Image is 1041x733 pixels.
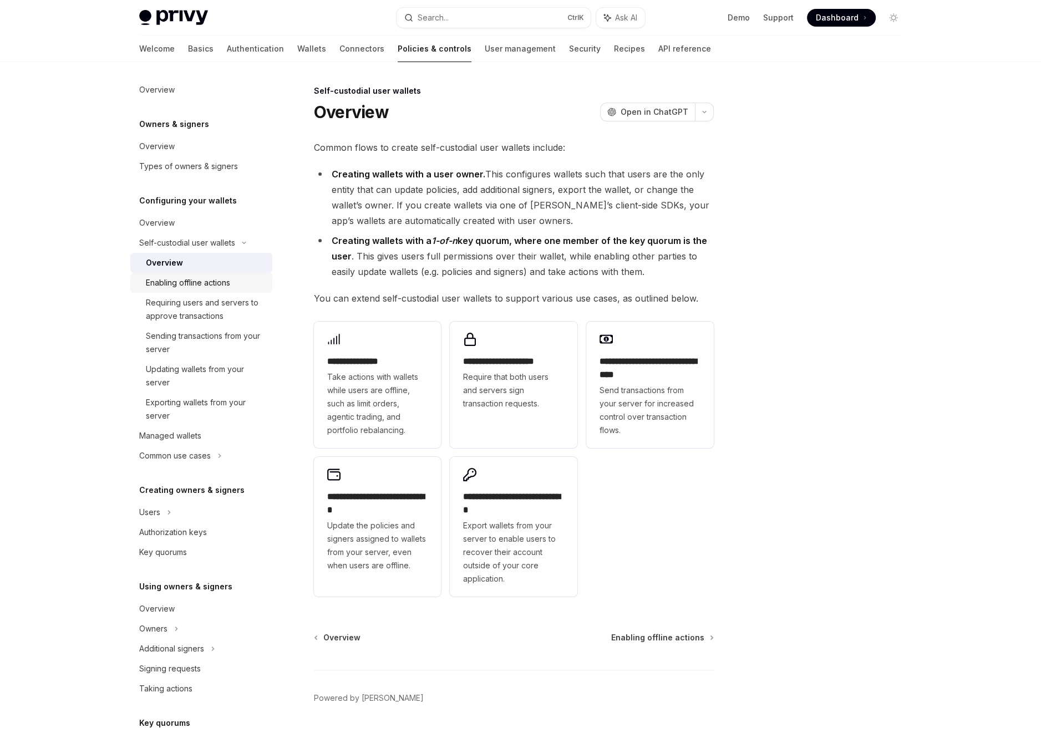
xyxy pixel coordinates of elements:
[297,35,326,62] a: Wallets
[139,716,190,730] h5: Key quorums
[227,35,284,62] a: Authentication
[139,160,238,173] div: Types of owners & signers
[146,396,266,423] div: Exporting wallets from your server
[314,291,714,306] span: You can extend self-custodial user wallets to support various use cases, as outlined below.
[611,632,704,643] span: Enabling offline actions
[139,118,209,131] h5: Owners & signers
[139,236,235,250] div: Self-custodial user wallets
[146,329,266,356] div: Sending transactions from your server
[332,169,485,180] strong: Creating wallets with a user owner.
[146,363,266,389] div: Updating wallets from your server
[728,12,750,23] a: Demo
[139,622,167,635] div: Owners
[139,642,204,655] div: Additional signers
[339,35,384,62] a: Connectors
[130,156,272,176] a: Types of owners & signers
[807,9,876,27] a: Dashboard
[614,35,645,62] a: Recipes
[188,35,214,62] a: Basics
[139,580,232,593] h5: Using owners & signers
[130,359,272,393] a: Updating wallets from your server
[315,632,360,643] a: Overview
[658,35,711,62] a: API reference
[621,106,688,118] span: Open in ChatGPT
[323,632,360,643] span: Overview
[314,140,714,155] span: Common flows to create self-custodial user wallets include:
[314,693,424,704] a: Powered by [PERSON_NAME]
[567,13,584,22] span: Ctrl K
[314,102,389,122] h1: Overview
[139,449,211,462] div: Common use cases
[130,80,272,100] a: Overview
[139,546,187,559] div: Key quorums
[130,542,272,562] a: Key quorums
[130,293,272,326] a: Requiring users and servers to approve transactions
[139,194,237,207] h5: Configuring your wallets
[418,11,449,24] div: Search...
[816,12,859,23] span: Dashboard
[130,393,272,426] a: Exporting wallets from your server
[130,253,272,273] a: Overview
[600,384,700,437] span: Send transactions from your server for increased control over transaction flows.
[569,35,601,62] a: Security
[763,12,794,23] a: Support
[130,679,272,699] a: Taking actions
[130,273,272,293] a: Enabling offline actions
[139,35,175,62] a: Welcome
[130,213,272,233] a: Overview
[130,599,272,619] a: Overview
[596,8,645,28] button: Ask AI
[139,83,175,96] div: Overview
[146,276,230,289] div: Enabling offline actions
[139,140,175,153] div: Overview
[139,10,208,26] img: light logo
[332,235,707,262] strong: Creating wallets with a key quorum, where one member of the key quorum is the user
[139,429,201,442] div: Managed wallets
[431,235,458,246] em: 1-of-n
[885,9,902,27] button: Toggle dark mode
[139,602,175,615] div: Overview
[130,522,272,542] a: Authorization keys
[600,103,695,121] button: Open in ChatGPT
[327,370,428,437] span: Take actions with wallets while users are offline, such as limit orders, agentic trading, and por...
[139,526,207,539] div: Authorization keys
[398,35,471,62] a: Policies & controls
[146,256,183,269] div: Overview
[397,8,591,28] button: Search...CtrlK
[314,166,714,228] li: This configures wallets such that users are the only entity that can update policies, add additio...
[139,216,175,230] div: Overview
[130,136,272,156] a: Overview
[485,35,556,62] a: User management
[314,233,714,279] li: . This gives users full permissions over their wallet, while enabling other parties to easily upd...
[327,519,428,572] span: Update the policies and signers assigned to wallets from your server, even when users are offline.
[130,426,272,446] a: Managed wallets
[130,326,272,359] a: Sending transactions from your server
[139,483,245,497] h5: Creating owners & signers
[139,662,201,675] div: Signing requests
[314,322,441,448] a: **** **** *****Take actions with wallets while users are offline, such as limit orders, agentic t...
[130,659,272,679] a: Signing requests
[314,85,714,96] div: Self-custodial user wallets
[139,682,192,695] div: Taking actions
[463,519,564,586] span: Export wallets from your server to enable users to recover their account outside of your core app...
[146,296,266,323] div: Requiring users and servers to approve transactions
[139,506,160,519] div: Users
[615,12,637,23] span: Ask AI
[611,632,713,643] a: Enabling offline actions
[463,370,564,410] span: Require that both users and servers sign transaction requests.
